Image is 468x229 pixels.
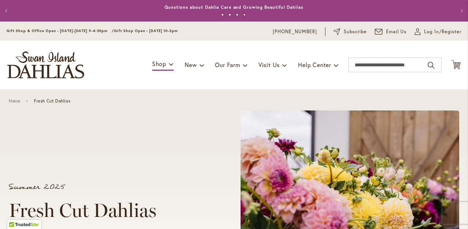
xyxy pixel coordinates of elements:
[333,28,367,35] a: Subscribe
[415,28,461,35] a: Log In/Register
[215,61,240,69] span: Our Farm
[236,13,238,16] button: 3 of 4
[165,4,303,10] a: Questions about Dahlia Care and Growing Beautiful Dahlias
[9,183,213,191] p: Summer 2025
[453,4,468,18] button: Next
[185,61,197,69] span: New
[386,28,407,35] span: Email Us
[229,13,231,16] button: 2 of 4
[375,28,407,35] a: Email Us
[273,28,317,35] a: [PHONE_NUMBER]
[243,13,246,16] button: 4 of 4
[7,51,84,78] a: store logo
[114,28,178,33] span: Gift Shop Open - [DATE] 10-3pm
[152,60,166,67] span: Shop
[9,98,20,104] a: Home
[344,28,367,35] span: Subscribe
[7,28,114,33] span: Gift Shop & Office Open - [DATE]-[DATE] 9-4:30pm /
[9,199,213,221] h1: Fresh Cut Dahlias
[424,28,461,35] span: Log In/Register
[34,98,70,104] span: Fresh Cut Dahlias
[221,13,224,16] button: 1 of 4
[298,61,331,69] span: Help Center
[258,61,280,69] span: Visit Us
